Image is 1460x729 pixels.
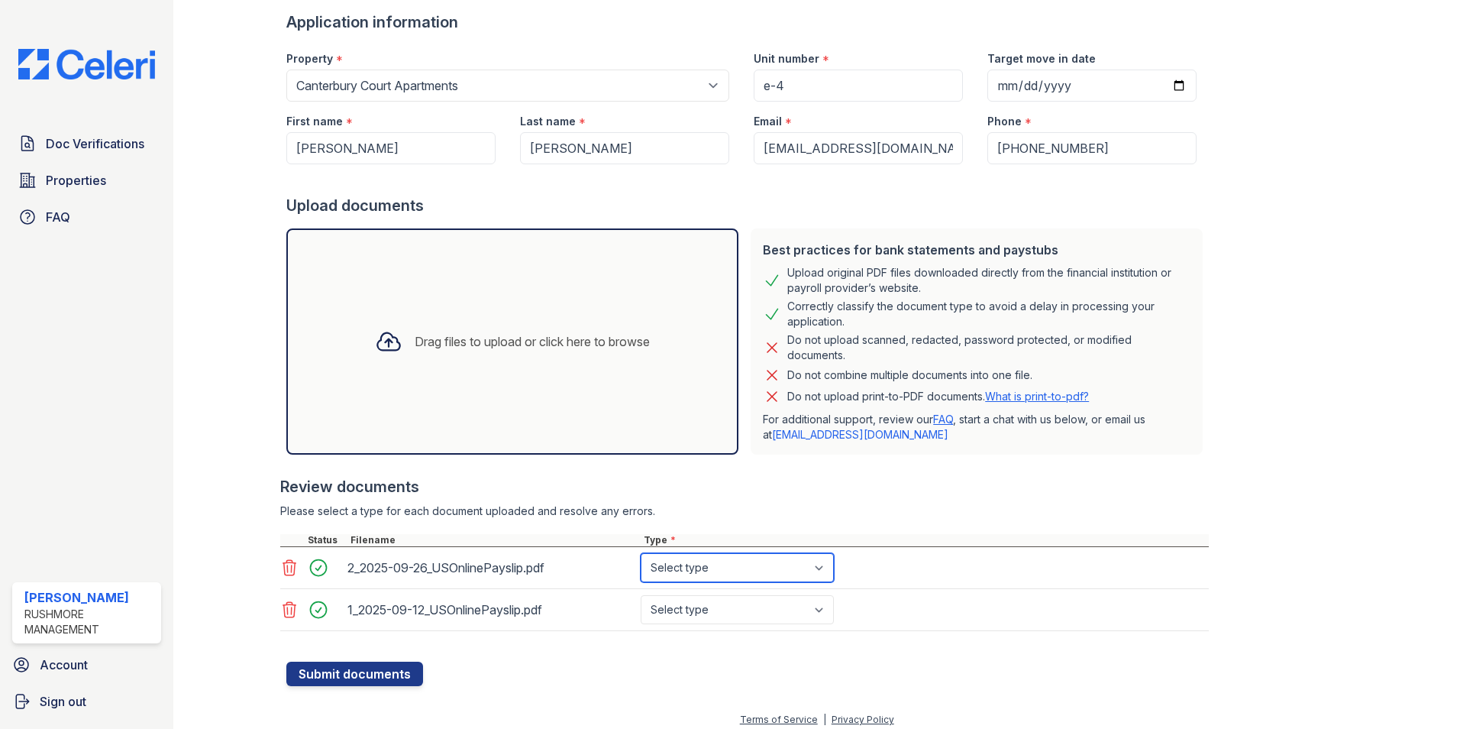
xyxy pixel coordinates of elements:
[286,11,1209,33] div: Application information
[987,51,1096,66] label: Target move in date
[754,114,782,129] label: Email
[754,51,819,66] label: Unit number
[933,413,953,426] a: FAQ
[740,714,818,725] a: Terms of Service
[787,299,1190,329] div: Correctly classify the document type to avoid a delay in processing your application.
[823,714,826,725] div: |
[347,556,635,580] div: 2_2025-09-26_USOnlinePayslip.pdf
[46,208,70,226] span: FAQ
[46,134,144,153] span: Doc Verifications
[787,332,1190,363] div: Do not upload scanned, redacted, password protected, or modified documents.
[286,662,423,686] button: Submit documents
[40,656,88,674] span: Account
[305,534,347,546] div: Status
[12,165,161,196] a: Properties
[415,332,650,351] div: Drag files to upload or click here to browse
[286,51,333,66] label: Property
[40,692,86,711] span: Sign out
[12,128,161,159] a: Doc Verifications
[763,241,1190,259] div: Best practices for bank statements and paystubs
[787,366,1032,384] div: Do not combine multiple documents into one file.
[24,588,155,607] div: [PERSON_NAME]
[6,686,167,717] a: Sign out
[286,195,1209,216] div: Upload documents
[286,114,343,129] label: First name
[6,49,167,79] img: CE_Logo_Blue-a8612792a0a2168367f1c8372b55b34899dd931a85d93a1a3d3e32e68fde9ad4.png
[985,390,1089,403] a: What is print-to-pdf?
[763,412,1190,442] p: For additional support, review our , start a chat with us below, or email us at
[46,171,106,190] span: Properties
[787,265,1190,296] div: Upload original PDF files downloaded directly from the financial institution or payroll provider’...
[12,202,161,232] a: FAQ
[832,714,894,725] a: Privacy Policy
[280,504,1209,519] div: Please select a type for each document uploaded and resolve any errors.
[6,650,167,680] a: Account
[520,114,576,129] label: Last name
[347,534,641,546] div: Filename
[787,389,1089,404] p: Do not upload print-to-PDF documents.
[24,607,155,637] div: Rushmore Management
[987,114,1022,129] label: Phone
[347,598,635,622] div: 1_2025-09-12_USOnlinePayslip.pdf
[280,476,1209,497] div: Review documents
[772,428,948,441] a: [EMAIL_ADDRESS][DOMAIN_NAME]
[641,534,1209,546] div: Type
